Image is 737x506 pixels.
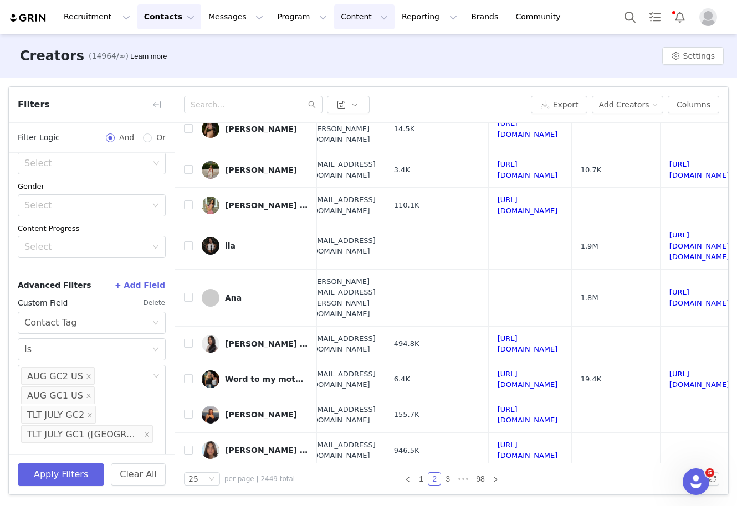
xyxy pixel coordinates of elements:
[441,472,454,486] li: 3
[394,409,419,420] span: 155.7K
[9,13,48,23] img: grin logo
[202,161,219,179] img: 1131cde0-1e7d-4911-a1ef-e0d1aaa2af70.jpg
[57,4,137,29] button: Recruitment
[394,374,410,385] span: 6.4K
[143,294,166,312] button: Delete
[202,441,308,459] a: [PERSON_NAME] [PERSON_NAME]
[394,445,419,456] span: 946.5K
[225,201,308,210] div: [PERSON_NAME] [PERSON_NAME]
[27,426,141,443] div: TLT JULY GC1 ([GEOGRAPHIC_DATA])
[21,425,153,443] li: TLT JULY GC1 (US)
[89,50,129,62] span: (14964/∞)
[18,223,166,234] div: Content Progress
[21,386,95,404] li: AUG GC1 US
[202,161,308,179] a: [PERSON_NAME]
[581,374,601,385] span: 19.4K
[394,200,419,211] span: 110.1K
[24,200,147,211] div: Select
[202,370,219,388] img: 12b8f41f-c8a0-464c-97c9-d6e57b0fd4a9.jpg
[184,96,323,113] input: Search...
[581,292,598,303] span: 1.8M
[86,374,91,380] i: icon: close
[405,476,411,483] i: icon: left
[705,468,714,477] span: 5
[310,440,376,461] span: [EMAIL_ADDRESS][DOMAIN_NAME]
[87,412,93,419] i: icon: close
[114,276,166,294] button: + Add Field
[225,410,297,419] div: [PERSON_NAME]
[498,119,558,138] a: [URL][DOMAIN_NAME]
[225,375,308,384] div: Word to my mother
[224,474,295,484] span: per page | 2449 total
[137,4,201,29] button: Contacts
[395,4,464,29] button: Reporting
[202,197,308,214] a: [PERSON_NAME] [PERSON_NAME]
[24,312,76,333] div: Contact Tag
[202,4,270,29] button: Messages
[310,333,376,355] span: [EMAIL_ADDRESS][DOMAIN_NAME]
[18,181,166,192] div: Gender
[310,276,376,319] span: [PERSON_NAME][EMAIL_ADDRESS][PERSON_NAME][DOMAIN_NAME]
[442,473,454,485] a: 3
[202,289,308,307] a: Ana
[208,476,215,483] i: icon: down
[24,158,149,169] div: Select
[18,132,60,143] span: Filter Logic
[394,123,414,135] span: 14.5K
[202,197,219,214] img: 1153febb-ba11-4ef3-96cf-e103bb3cb21e.jpg
[308,101,316,109] i: icon: search
[310,194,376,216] span: [EMAIL_ADDRESS][DOMAIN_NAME]
[592,96,664,113] button: Add Creators
[472,472,489,486] li: 98
[188,473,198,485] div: 25
[668,96,719,113] button: Columns
[643,4,667,29] a: Tasks
[152,346,159,354] i: icon: down
[115,132,139,143] span: And
[498,195,558,215] a: [URL][DOMAIN_NAME]
[225,241,236,250] div: lia
[202,237,308,255] a: lia
[152,202,159,210] i: icon: down
[202,441,219,459] img: 149008f5-7856-4f9e-958f-44567455b533.jpg
[225,166,297,174] div: [PERSON_NAME]
[24,241,147,252] div: Select
[152,132,166,143] span: Or
[18,280,91,291] span: Advanced Filters
[270,4,334,29] button: Program
[310,404,376,426] span: [EMAIL_ADDRESS][DOMAIN_NAME]
[401,472,414,486] li: Previous Page
[21,406,96,424] li: TLT JULY GC2
[334,4,395,29] button: Content
[202,406,219,424] img: 1325a73c-2cb8-4ba6-8f89-84342ee1ae65.jpg
[415,473,427,485] a: 1
[669,160,730,179] a: [URL][DOMAIN_NAME]
[310,235,376,257] span: [EMAIL_ADDRESS][DOMAIN_NAME]
[414,472,428,486] li: 1
[581,241,598,252] span: 1.9M
[394,338,419,349] span: 494.8K
[531,96,587,113] button: Export
[152,319,159,327] i: icon: down
[454,472,472,486] span: •••
[202,335,308,353] a: [PERSON_NAME] [PERSON_NAME]
[202,237,219,255] img: 1192b6e3-b3cf-4950-ba87-09c483469e0d.jpg
[498,334,558,354] a: [URL][DOMAIN_NAME]
[27,387,83,405] div: AUG GC1 US
[18,297,68,309] span: Custom Field
[18,463,104,486] button: Apply Filters
[693,8,728,26] button: Profile
[310,112,376,145] span: [EMAIL_ADDRESS][PERSON_NAME][DOMAIN_NAME]
[202,120,308,138] a: [PERSON_NAME]
[498,160,558,179] a: [URL][DOMAIN_NAME]
[428,473,441,485] a: 2
[618,4,642,29] button: Search
[669,288,730,307] a: [URL][DOMAIN_NAME]
[24,339,32,360] div: Is
[128,51,169,62] div: Tooltip anchor
[225,446,308,455] div: [PERSON_NAME] [PERSON_NAME]
[21,367,95,385] li: AUG GC2 US
[20,46,84,66] h3: Creators
[111,463,166,486] button: Clear All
